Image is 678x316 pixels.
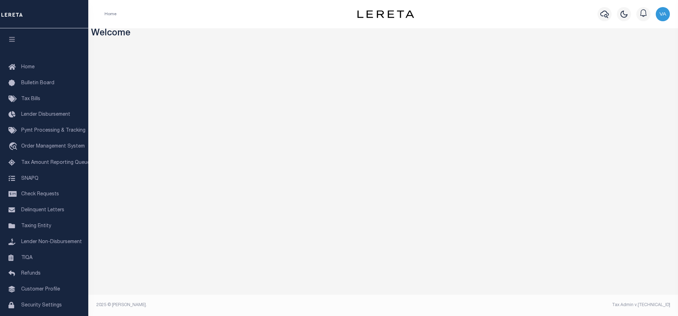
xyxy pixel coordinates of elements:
span: Taxing Entity [21,224,51,229]
img: svg+xml;base64,PHN2ZyB4bWxucz0iaHR0cDovL3d3dy53My5vcmcvMjAwMC9zdmciIHBvaW50ZXItZXZlbnRzPSJub25lIi... [656,7,670,21]
h3: Welcome [91,28,676,39]
span: Customer Profile [21,287,60,292]
span: Pymt Processing & Tracking [21,128,85,133]
img: logo-dark.svg [357,10,414,18]
span: TIQA [21,255,32,260]
span: Tax Amount Reporting Queue [21,160,90,165]
span: Security Settings [21,303,62,308]
span: Lender Non-Disbursement [21,240,82,245]
span: Check Requests [21,192,59,197]
span: Home [21,65,35,70]
span: SNAPQ [21,176,38,181]
span: Lender Disbursement [21,112,70,117]
span: Tax Bills [21,97,40,102]
div: Tax Admin v.[TECHNICAL_ID] [388,302,670,308]
i: travel_explore [8,142,20,151]
span: Delinquent Letters [21,208,64,213]
span: Bulletin Board [21,81,54,86]
div: 2025 © [PERSON_NAME]. [91,302,383,308]
span: Order Management System [21,144,85,149]
li: Home [105,11,117,17]
span: Refunds [21,271,41,276]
